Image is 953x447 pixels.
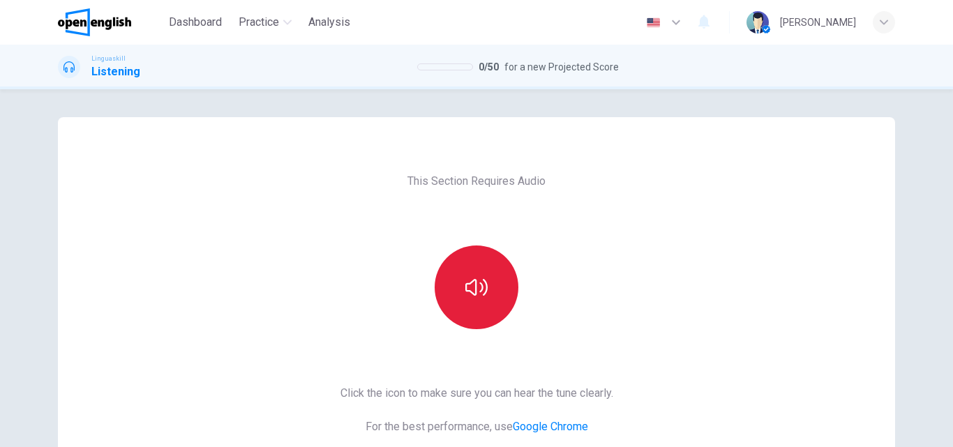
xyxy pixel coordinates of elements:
img: OpenEnglish logo [58,8,131,36]
span: 0 / 50 [479,59,499,75]
div: [PERSON_NAME] [780,14,856,31]
button: Practice [233,10,297,35]
span: Analysis [308,14,350,31]
span: Linguaskill [91,54,126,63]
a: Google Chrome [513,420,588,433]
span: for a new Projected Score [504,59,619,75]
img: en [645,17,662,28]
a: OpenEnglish logo [58,8,163,36]
button: Dashboard [163,10,227,35]
span: Dashboard [169,14,222,31]
span: This Section Requires Audio [407,173,546,190]
button: Analysis [303,10,356,35]
span: Practice [239,14,279,31]
h1: Listening [91,63,140,80]
span: Click the icon to make sure you can hear the tune clearly. [340,385,613,402]
img: Profile picture [746,11,769,33]
span: For the best performance, use [340,418,613,435]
